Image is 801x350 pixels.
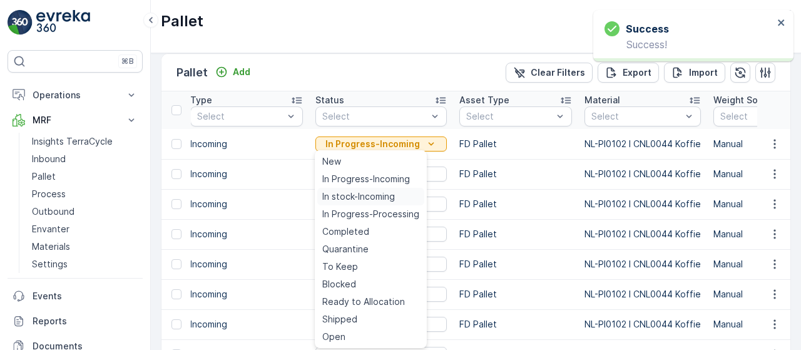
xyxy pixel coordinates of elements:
span: In stock-Incoming [322,190,395,203]
button: Export [598,63,659,83]
td: Incoming [184,279,309,309]
span: To Keep [322,260,358,273]
button: close [777,18,786,29]
td: Incoming [184,249,309,279]
div: Toggle Row Selected [171,289,181,299]
td: Incoming [184,129,309,159]
td: Incoming [184,219,309,249]
span: In Progress-Processing [322,208,419,220]
p: Settings [32,258,68,270]
td: NL-PI0102 I CNL0044 Koffie [578,279,707,309]
a: Materials [27,238,143,255]
p: Status [315,94,344,106]
td: NL-PI0102 I CNL0044 Koffie [578,309,707,339]
td: NL-PI0102 I CNL0044 Koffie [578,189,707,219]
p: Success! [605,39,773,50]
p: Clear Filters [531,66,585,79]
td: FD Pallet [453,159,578,189]
button: Add [210,64,255,80]
span: Blocked [322,278,356,291]
a: Settings [27,255,143,273]
p: Inbound [32,153,66,165]
span: Quarantine [322,243,369,255]
p: Insights TerraCycle [32,135,113,148]
p: Pallet [161,11,203,31]
a: Reports [8,309,143,334]
td: Incoming [184,159,309,189]
p: Pallet [32,170,56,183]
div: Toggle Row Selected [171,229,181,239]
p: Select [591,110,681,123]
p: Outbound [32,205,74,218]
span: Completed [322,225,369,238]
span: Shipped [322,313,357,326]
button: In Progress-Incoming [315,136,447,152]
td: Incoming [184,189,309,219]
img: logo_light-DOdMpM7g.png [36,10,90,35]
p: Pallet [176,64,208,81]
p: Materials [32,240,70,253]
div: Toggle Row Selected [171,259,181,269]
p: Select [466,110,553,123]
button: Import [664,63,725,83]
h3: Success [626,21,669,36]
span: Ready to Allocation [322,296,405,308]
a: Process [27,185,143,203]
div: Toggle Row Selected [171,169,181,179]
td: NL-PI0102 I CNL0044 Koffie [578,129,707,159]
div: Toggle Row Selected [171,319,181,329]
a: Outbound [27,203,143,220]
p: Export [623,66,651,79]
div: Toggle Row Selected [171,199,181,209]
button: Operations [8,83,143,108]
p: Add [233,66,250,78]
td: FD Pallet [453,249,578,279]
p: Operations [33,89,118,101]
a: Events [8,284,143,309]
p: Type [190,94,212,106]
p: Envanter [32,223,69,235]
p: Asset Type [459,94,509,106]
p: MRF [33,114,118,126]
td: NL-PI0102 I CNL0044 Koffie [578,249,707,279]
td: FD Pallet [453,189,578,219]
td: FD Pallet [453,279,578,309]
p: Select [197,110,283,123]
p: Weight Source [713,94,777,106]
div: Toggle Row Selected [171,139,181,149]
button: MRF [8,108,143,133]
td: NL-PI0102 I CNL0044 Koffie [578,159,707,189]
p: Events [33,290,138,302]
p: In Progress-Incoming [325,138,420,150]
td: NL-PI0102 I CNL0044 Koffie [578,219,707,249]
p: Material [584,94,620,106]
td: FD Pallet [453,129,578,159]
a: Pallet [27,168,143,185]
span: In Progress-Incoming [322,173,410,185]
td: FD Pallet [453,219,578,249]
img: logo [8,10,33,35]
td: FD Pallet [453,309,578,339]
a: Envanter [27,220,143,238]
p: Import [689,66,718,79]
button: Clear Filters [506,63,593,83]
p: Reports [33,315,138,327]
span: Open [322,331,345,343]
span: New [322,155,341,168]
ul: In Progress-Incoming [315,150,427,348]
p: ⌘B [121,56,134,66]
a: Inbound [27,150,143,168]
p: Process [32,188,66,200]
td: Incoming [184,309,309,339]
a: Insights TerraCycle [27,133,143,150]
p: Select [322,110,427,123]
